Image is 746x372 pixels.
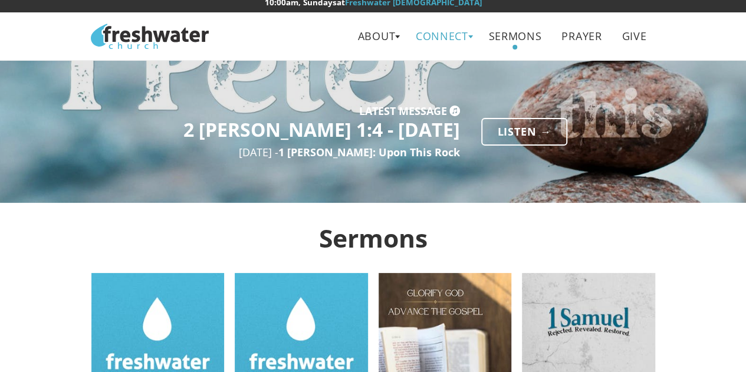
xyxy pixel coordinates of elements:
[278,145,460,159] span: 1 [PERSON_NAME]: Upon This Rock
[91,144,460,160] p: [DATE] -
[613,23,655,50] a: Give
[91,24,209,49] img: Freshwater Church
[91,224,655,252] h2: Sermons
[481,118,567,146] a: Listen →
[359,108,446,114] h5: Latest Message
[349,23,404,50] a: About
[553,23,610,50] a: Prayer
[407,23,477,50] a: Connect
[91,119,460,140] h3: 2 [PERSON_NAME] 1:4 - [DATE]
[480,23,550,50] a: Sermons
